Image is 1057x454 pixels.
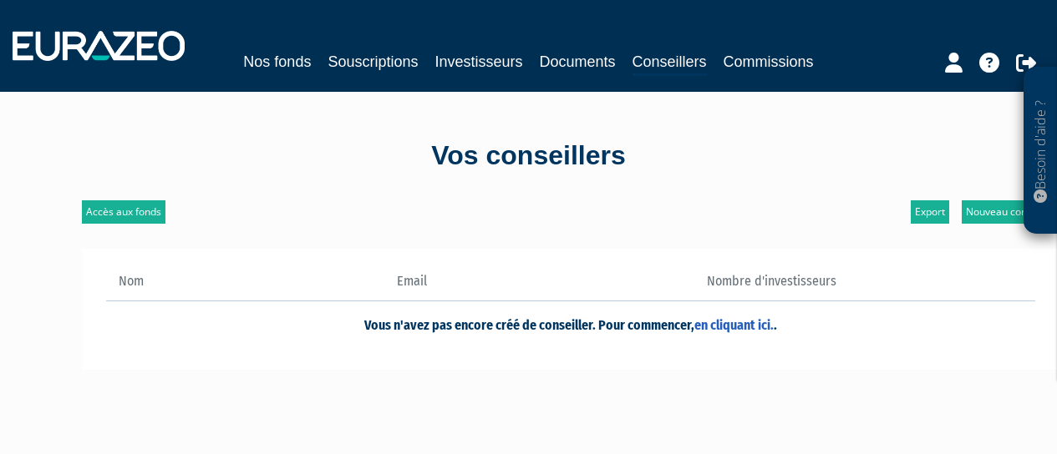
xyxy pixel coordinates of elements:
[570,272,849,300] th: Nombre d'investisseurs
[384,272,570,300] th: Email
[540,50,616,73] a: Documents
[106,300,1035,346] td: Vous n'avez pas encore créé de conseiller. Pour commencer, .
[328,50,418,73] a: Souscriptions
[106,272,385,300] th: Nom
[243,50,311,73] a: Nos fonds
[434,50,522,73] a: Investisseurs
[13,31,185,61] img: 1732889491-logotype_eurazeo_blanc_rvb.png
[82,200,165,224] a: Accès aux fonds
[53,137,1005,175] div: Vos conseillers
[694,317,774,333] a: en cliquant ici.
[1031,76,1050,226] p: Besoin d'aide ?
[911,200,949,224] a: Export
[633,50,707,76] a: Conseillers
[724,50,814,73] a: Commissions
